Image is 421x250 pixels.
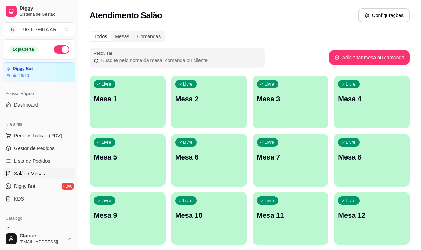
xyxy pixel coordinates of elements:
[334,134,410,187] button: LivreMesa 8
[14,170,45,177] span: Salão / Mesas
[90,10,162,21] h2: Atendimento Salão
[14,145,55,152] span: Gestor de Pedidos
[14,101,38,108] span: Dashboard
[329,50,410,65] button: Adicionar mesa ou comanda
[183,140,193,145] p: Livre
[183,81,193,87] p: Livre
[3,155,75,167] a: Lista de Pedidos
[257,94,324,104] p: Mesa 3
[9,46,38,53] div: Loja aberta
[3,230,75,247] button: Clarice[EMAIL_ADDRESS][DOMAIN_NAME]
[3,193,75,204] a: KDS
[346,81,356,87] p: Livre
[3,181,75,192] a: Diggy Botnovo
[94,94,161,104] p: Mesa 1
[54,45,69,54] button: Alterar Status
[3,143,75,154] a: Gestor de Pedidos
[14,157,50,164] span: Lista de Pedidos
[20,239,64,245] span: [EMAIL_ADDRESS][DOMAIN_NAME]
[175,94,243,104] p: Mesa 2
[3,168,75,179] a: Salão / Mesas
[90,76,166,128] button: LivreMesa 1
[14,195,24,202] span: KDS
[253,76,329,128] button: LivreMesa 3
[265,198,274,203] p: Livre
[257,210,324,220] p: Mesa 11
[171,76,247,128] button: LivreMesa 2
[175,152,243,162] p: Mesa 6
[101,140,111,145] p: Livre
[346,140,356,145] p: Livre
[338,152,406,162] p: Mesa 8
[111,32,133,41] div: Mesas
[346,198,356,203] p: Livre
[90,134,166,187] button: LivreMesa 5
[3,130,75,141] button: Pedidos balcão (PDV)
[94,210,161,220] p: Mesa 9
[3,213,75,224] div: Catálogo
[3,3,75,20] a: DiggySistema de Gestão
[171,192,247,245] button: LivreMesa 10
[20,12,72,17] span: Sistema de Gestão
[9,26,16,33] span: B
[12,73,29,79] article: até 18/10
[334,76,410,128] button: LivreMesa 4
[14,226,34,233] span: Produtos
[3,88,75,99] div: Acesso Rápido
[338,94,406,104] p: Mesa 4
[133,32,165,41] div: Comandas
[13,66,33,72] article: Diggy Bot
[3,22,75,36] button: Select a team
[101,81,111,87] p: Livre
[101,198,111,203] p: Livre
[257,152,324,162] p: Mesa 7
[3,99,75,110] a: Dashboard
[334,192,410,245] button: LivreMesa 12
[171,134,247,187] button: LivreMesa 6
[265,81,274,87] p: Livre
[99,57,260,64] input: Pesquisar
[253,192,329,245] button: LivreMesa 11
[3,119,75,130] div: Dia a dia
[175,210,243,220] p: Mesa 10
[3,224,75,235] a: Produtos
[253,134,329,187] button: LivreMesa 7
[20,5,72,12] span: Diggy
[20,233,64,239] span: Clarice
[358,8,410,22] button: Configurações
[94,50,115,56] label: Pesquisar
[94,152,161,162] p: Mesa 5
[3,62,75,82] a: Diggy Botaté 18/10
[183,198,193,203] p: Livre
[338,210,406,220] p: Mesa 12
[14,132,62,139] span: Pedidos balcão (PDV)
[21,26,61,33] div: BIG ESFIHA AR ...
[265,140,274,145] p: Livre
[14,183,35,190] span: Diggy Bot
[90,32,111,41] div: Todos
[90,192,166,245] button: LivreMesa 9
